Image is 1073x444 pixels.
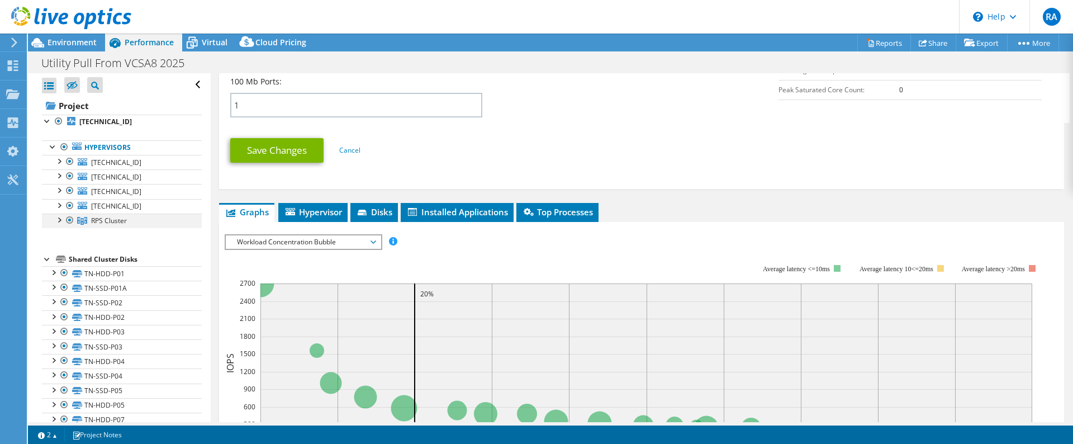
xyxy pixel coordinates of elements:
a: Reports [857,34,911,51]
a: TN-SSD-P04 [42,369,202,383]
a: Cancel [339,145,360,155]
span: Top Processes [522,206,593,218]
text: 1500 [240,349,255,358]
text: 900 [244,384,255,394]
svg: \n [973,12,983,22]
span: RPS Cluster [91,216,127,225]
b: [TECHNICAL_ID] [79,117,132,126]
a: TN-HDD-P03 [42,325,202,339]
a: [TECHNICAL_ID] [42,199,202,214]
a: Share [910,34,956,51]
b: 0 [899,85,903,95]
span: Installed Applications [406,206,508,218]
td: Peak Saturated Core Count: [778,80,899,100]
label: 100 Mb Ports: [230,76,282,87]
a: Project Notes [64,428,130,442]
a: [TECHNICAL_ID] [42,115,202,129]
a: TN-HDD-P04 [42,354,202,369]
a: Export [956,34,1008,51]
a: RPS Cluster [42,214,202,228]
a: TN-SSD-P02 [42,295,202,310]
span: [TECHNICAL_ID] [91,172,141,182]
text: 20% [420,289,434,299]
a: TN-HDD-P01 [42,266,202,281]
text: IOPS [224,353,236,372]
span: Performance [125,37,174,48]
a: TN-HDD-P05 [42,398,202,413]
text: 600 [244,402,255,412]
span: Workload Concentration Bubble [231,235,375,249]
tspan: Average latency 10<=20ms [860,265,933,273]
a: Hypervisors [42,140,202,155]
text: 2100 [240,314,255,323]
span: Virtual [202,37,227,48]
span: Disks [356,206,392,218]
span: [TECHNICAL_ID] [91,187,141,196]
a: TN-SSD-P03 [42,339,202,354]
a: TN-HDD-P07 [42,413,202,427]
span: Cloud Pricing [255,37,306,48]
a: Project [42,97,202,115]
span: RA [1043,8,1061,26]
span: Graphs [225,206,269,218]
text: 300 [244,419,255,429]
h1: Utility Pull From VCSA8 2025 [36,57,202,69]
text: 1200 [240,367,255,376]
span: Hypervisor [284,206,342,218]
div: Shared Cluster Disks [69,253,202,266]
a: TN-HDD-P02 [42,310,202,325]
text: 2400 [240,296,255,306]
tspan: Average latency <=10ms [763,265,830,273]
span: [TECHNICAL_ID] [91,201,141,211]
a: [TECHNICAL_ID] [42,184,202,199]
span: Environment [48,37,97,48]
a: 2 [30,428,65,442]
text: Average latency >20ms [962,265,1025,273]
a: TN-SSD-P01A [42,281,202,295]
text: 2700 [240,278,255,288]
text: 1800 [240,332,255,341]
a: [TECHNICAL_ID] [42,155,202,169]
b: 0 [899,65,903,75]
a: [TECHNICAL_ID] [42,169,202,184]
a: More [1007,34,1059,51]
a: Save Changes [230,138,324,163]
a: TN-SSD-P05 [42,384,202,398]
span: [TECHNICAL_ID] [91,158,141,167]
